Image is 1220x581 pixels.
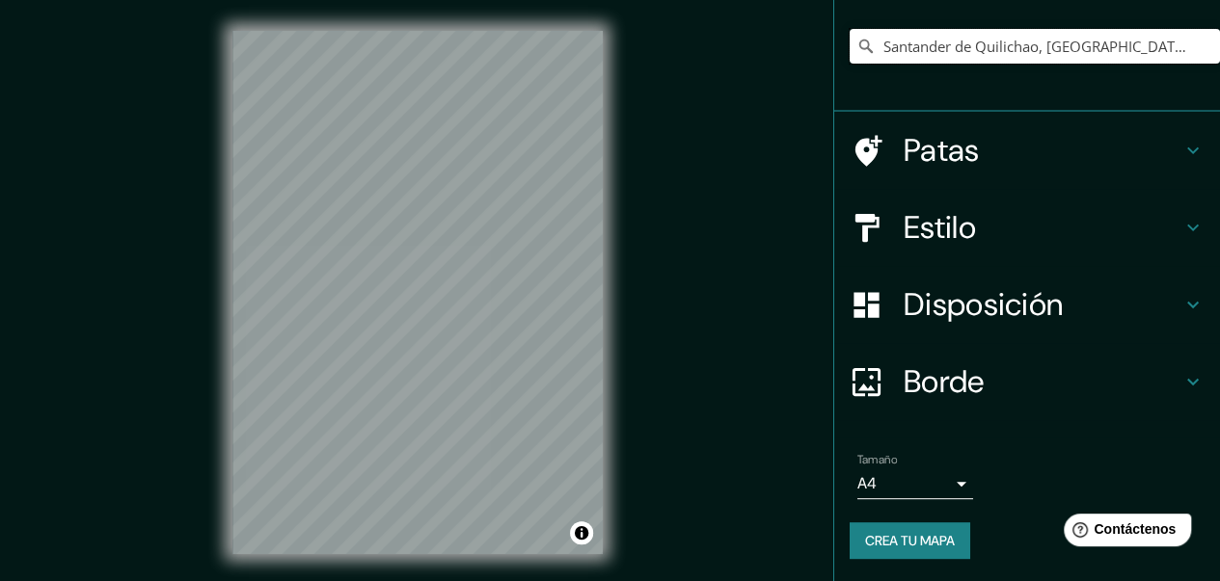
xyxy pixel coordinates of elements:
[850,522,970,559] button: Crea tu mapa
[834,266,1220,343] div: Disposición
[834,112,1220,189] div: Patas
[904,361,985,402] font: Borde
[232,31,603,554] canvas: Mapa
[904,284,1063,325] font: Disposición
[1048,506,1199,560] iframe: Lanzador de widgets de ayuda
[904,207,976,248] font: Estilo
[857,468,973,499] div: A4
[904,130,980,171] font: Patas
[834,189,1220,266] div: Estilo
[857,452,897,467] font: Tamaño
[834,343,1220,420] div: Borde
[865,532,955,549] font: Crea tu mapa
[850,29,1220,64] input: Elige tu ciudad o zona
[570,521,593,544] button: Activar o desactivar atribución
[857,473,877,493] font: A4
